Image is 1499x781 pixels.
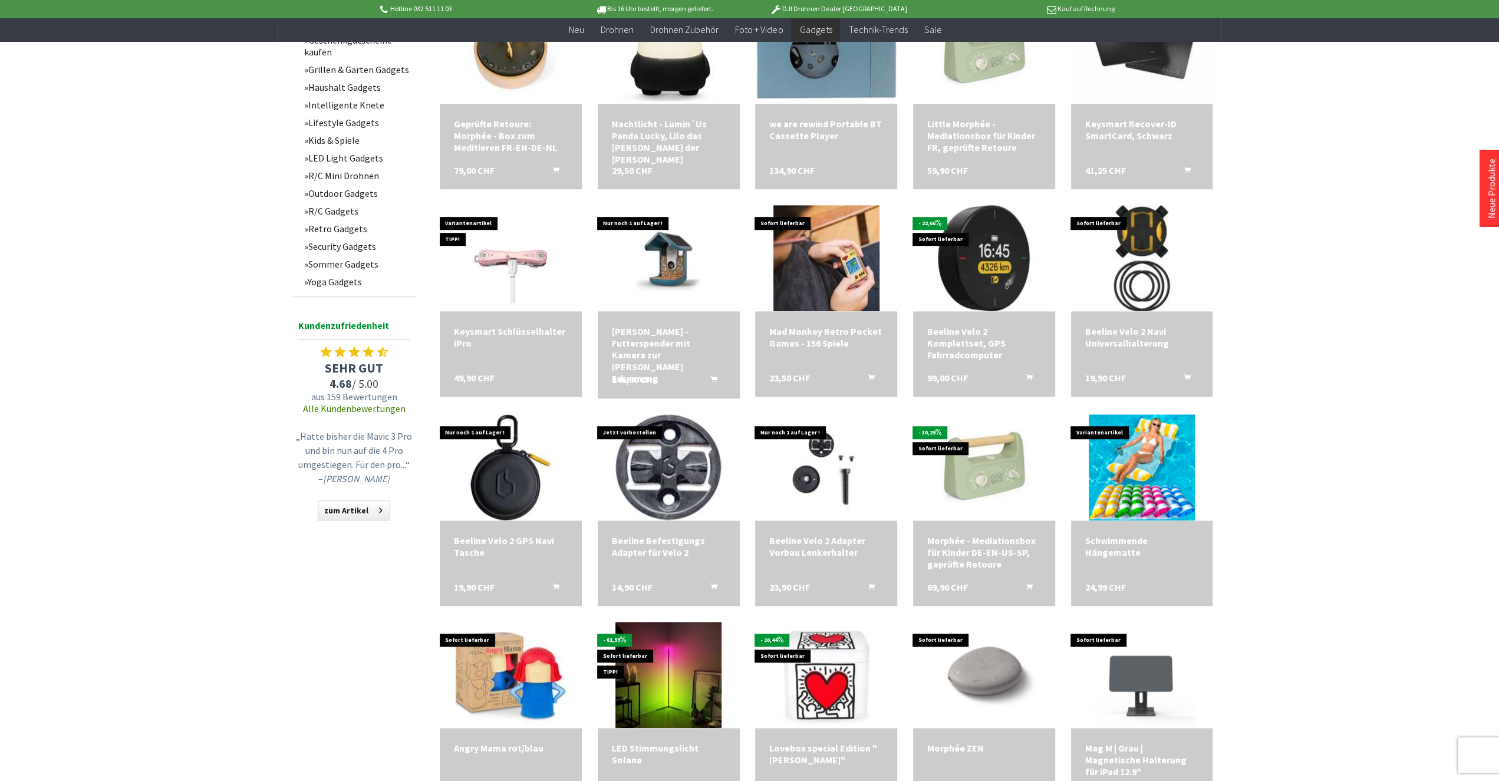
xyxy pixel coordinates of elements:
a: Neue Produkte [1485,159,1497,219]
div: Geprüfte Retoure: Morphée - Box zum Meditieren FR-EN-DE-NL [454,118,568,153]
a: zum Artikel [318,500,390,520]
div: Beeline Velo 2 Komplettset, GPS Fahrradcomputer [927,325,1041,361]
img: Angry Mama rot/blau [440,622,581,728]
p: DJI Drohnen Dealer [GEOGRAPHIC_DATA] [746,2,930,16]
a: we are rewind Portable BT Cassette Player 134,90 CHF [769,118,883,141]
img: Mag M | Grau | Magnetische Halterung für iPad 12.9" [1089,622,1195,728]
div: Keysmart Recover-ID SmartCard, Schwarz [1085,118,1199,141]
a: Yoga Gadgets [298,273,416,291]
a: Schwimmende Hängematte 24,99 CHF [1085,535,1199,558]
div: Beeline Velo 2 GPS Navi Tasche [454,535,568,558]
em: [PERSON_NAME] [323,473,390,485]
p: Hotline 032 511 11 03 [378,2,562,16]
button: In den Warenkorb [1012,372,1040,387]
span: Drohnen [601,24,634,35]
div: Beeline Velo 2 Navi Universalhalterung [1085,325,1199,349]
span: 19,90 CHF [454,581,495,593]
a: Outdoor Gadgets [298,184,416,202]
a: Morphée ZEN 79,90 CHF In den Warenkorb [927,742,1041,754]
a: Morphée - Mediationsbox für Kinder DE-EN-US-SP, geprüfte Retoure 69,90 CHF In den Warenkorb [927,535,1041,570]
button: In den Warenkorb [538,581,566,597]
p: Kauf auf Rechnung [931,2,1115,16]
div: Morphée ZEN [927,742,1041,754]
span: aus 159 Bewertungen [292,391,416,403]
a: Gadgets [791,18,840,42]
a: LED Stimmungslicht Solana 49,90 CHF In den Warenkorb [612,742,726,766]
span: 246,90 CHF [612,374,657,385]
img: Bird Buddy Vogelhaus - Futterspender mit Kamera zur Vogel Erkennung [598,213,740,303]
img: Morphée ZEN [931,622,1037,728]
img: Beeline Velo 2 GPS Navi Tasche [457,414,564,520]
img: Beeline Velo 2 Navi Universalhalterung [1089,205,1195,311]
a: Mad Monkey Retro Pocket Games - 156 Spiele 23,50 CHF In den Warenkorb [769,325,883,349]
div: Lovebox special Edition "[PERSON_NAME]" [769,742,883,766]
a: Sommer Gadgets [298,255,416,273]
a: Technik-Trends [840,18,915,42]
p: Bis 16 Uhr bestellt, morgen geliefert. [562,2,746,16]
a: Haushalt Gadgets [298,78,416,96]
a: Mag M | Grau | Magnetische Halterung für iPad 12.9" 89,90 CHF In den Warenkorb [1085,742,1199,777]
div: Mag M | Grau | Magnetische Halterung für iPad 12.9" [1085,742,1199,777]
span: / 5.00 [292,376,416,391]
div: Morphée - Mediationsbox für Kinder DE-EN-US-SP, geprüfte Retoure [927,535,1041,570]
button: In den Warenkorb [854,581,882,597]
a: Foto + Video [727,18,791,42]
button: In den Warenkorb [854,372,882,387]
a: Kids & Spiele [298,131,416,149]
a: Retro Gadgets [298,220,416,238]
span: 59,90 CHF [927,164,968,176]
div: Angry Mama rot/blau [454,742,568,754]
span: 24,99 CHF [1085,581,1126,593]
div: Nachtlicht - Lumin´Us Panda Lucky, Lilo das [PERSON_NAME] der [PERSON_NAME] [612,118,726,165]
span: 99,00 CHF [927,372,968,384]
a: Angry Mama rot/blau 14,65 CHF In den Warenkorb [454,742,568,754]
a: Drohnen Zubehör [642,18,727,42]
span: 14,90 CHF [612,581,653,593]
a: Little Morphée - Mediationsbox für Kinder FR, geprüfte Retoure 59,90 CHF [927,118,1041,153]
img: Morphée - Mediationsbox für Kinder DE-EN-US-SP, geprüfte Retoure [937,420,1031,515]
p: „Hatte bisher die Mavic 3 Pro und bin nun auf die 4 Pro umgestiegen. Für den pro...“ – [295,429,413,486]
div: LED Stimmungslicht Solana [612,742,726,766]
img: Little Morphée - Mediationsbox für Kinder FR, geprüfte Retoure [937,4,1031,98]
div: Schwimmende Hängematte [1085,535,1199,558]
span: Sale [924,24,941,35]
span: Technik-Trends [848,24,907,35]
span: 29,50 CHF [612,164,653,176]
img: Mad Monkey Retro Pocket Games - 156 Spiele [773,205,879,311]
img: we are rewind Portable BT Cassette Player [755,3,897,98]
div: Keysmart Schlüsselhalter iPro [454,325,568,349]
div: we are rewind Portable BT Cassette Player [769,118,883,141]
button: In den Warenkorb [1169,164,1197,180]
a: Security Gadgets [298,238,416,255]
a: Beeline Velo 2 Navi Universalhalterung 19,90 CHF In den Warenkorb [1085,325,1199,349]
a: Beeline Befestigungs Adapter für Velo 2 14,90 CHF In den Warenkorb [612,535,726,558]
span: Gadgets [799,24,832,35]
button: In den Warenkorb [538,164,566,180]
a: Keysmart Recover-ID SmartCard, Schwarz 41,25 CHF In den Warenkorb [1085,118,1199,141]
span: Kundenzufriedenheit [298,318,410,340]
span: 79,00 CHF [454,164,495,176]
img: Beeline Velo 2 Komplettset, GPS Fahrradcomputer [931,205,1037,311]
button: In den Warenkorb [696,374,724,389]
button: In den Warenkorb [1169,372,1197,387]
a: Intelligente Knete [298,96,416,114]
span: Foto + Video [735,24,783,35]
a: Beeline Velo 2 Komplettset, GPS Fahrradcomputer 99,00 CHF In den Warenkorb [927,325,1041,361]
a: Sale [915,18,950,42]
a: Lifestyle Gadgets [298,114,416,131]
a: Lovebox special Edition "[PERSON_NAME]" 169,90 CHF In den Warenkorb [769,742,883,766]
span: Drohnen Zubehör [650,24,719,35]
button: In den Warenkorb [696,581,724,597]
div: Beeline Velo 2 Adapter Vorbau Lenkerhalter [769,535,883,558]
span: 23,50 CHF [769,372,810,384]
a: [PERSON_NAME] - Futterspender mit Kamera zur [PERSON_NAME] Erkennung 246,90 CHF In den Warenkorb [612,325,726,384]
div: Little Morphée - Mediationsbox für Kinder FR, geprüfte Retoure [927,118,1041,153]
a: Geschenkgutscheine kaufen [298,31,416,61]
div: Mad Monkey Retro Pocket Games - 156 Spiele [769,325,883,349]
a: Alle Kundenbewertungen [303,403,406,414]
img: Keysmart Schlüsselhalter iPro [440,213,582,303]
span: 69,90 CHF [927,581,968,593]
a: Drohnen [592,18,642,42]
div: Beeline Befestigungs Adapter für Velo 2 [612,535,726,558]
span: 23,90 CHF [769,581,810,593]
